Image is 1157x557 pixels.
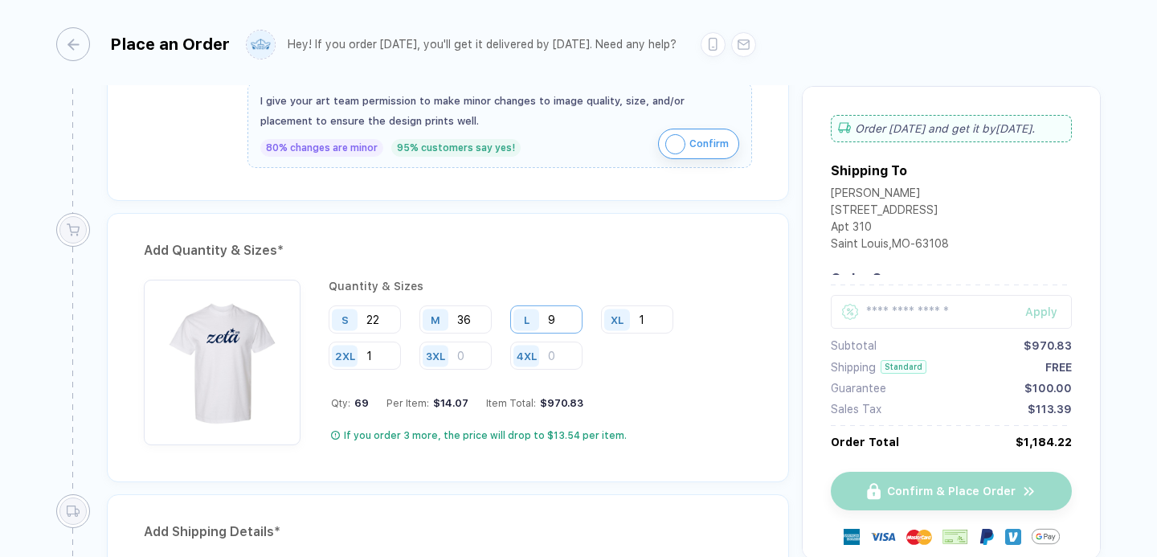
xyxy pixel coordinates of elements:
[144,519,752,545] div: Add Shipping Details
[391,139,521,157] div: 95% customers say yes!
[329,280,752,293] div: Quantity & Sizes
[1045,361,1072,374] div: FREE
[1025,305,1072,318] div: Apply
[341,313,349,326] div: S
[536,397,583,409] div: $970.83
[979,529,995,545] img: Paypal
[350,397,369,409] span: 69
[831,237,949,254] div: Saint Louis , MO - 63108
[260,91,739,131] div: I give your art team permission to make minor changes to image quality, size, and/or placement to...
[831,271,1072,286] div: Order Summary
[831,163,907,178] div: Shipping To
[831,361,876,374] div: Shipping
[517,350,537,362] div: 4XL
[1032,522,1060,551] img: GPay
[831,220,949,237] div: Apt 310
[426,350,445,362] div: 3XL
[1005,295,1072,329] button: Apply
[1016,436,1072,448] div: $1,184.22
[658,129,739,159] button: iconConfirm
[152,288,292,428] img: ae6df1b1-a387-4bc5-ba9d-04d0c0db7980_nt_front_1755307298229.jpg
[110,35,230,54] div: Place an Order
[386,397,468,409] div: Per Item:
[844,529,860,545] img: express
[288,38,677,51] div: Hey! If you order [DATE], you'll get it delivered by [DATE]. Need any help?
[831,339,877,352] div: Subtotal
[331,397,369,409] div: Qty:
[1024,382,1072,395] div: $100.00
[831,382,886,395] div: Guarantee
[144,238,752,264] div: Add Quantity & Sizes
[335,350,355,362] div: 2XL
[1024,339,1072,352] div: $970.83
[611,313,623,326] div: XL
[431,313,440,326] div: M
[831,436,899,448] div: Order Total
[429,397,468,409] div: $14.07
[831,115,1072,142] div: Order [DATE] and get it by [DATE] .
[260,139,383,157] div: 80% changes are minor
[831,186,949,203] div: [PERSON_NAME]
[906,524,932,550] img: master-card
[831,203,949,220] div: [STREET_ADDRESS]
[665,134,685,154] img: icon
[881,360,926,374] div: Standard
[831,403,881,416] div: Sales Tax
[942,529,968,545] img: cheque
[524,313,529,326] div: L
[1028,403,1072,416] div: $113.39
[689,131,729,157] span: Confirm
[870,524,896,550] img: visa
[344,429,627,442] div: If you order 3 more, the price will drop to $13.54 per item.
[247,31,275,59] img: user profile
[1005,529,1021,545] img: Venmo
[486,397,583,409] div: Item Total:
